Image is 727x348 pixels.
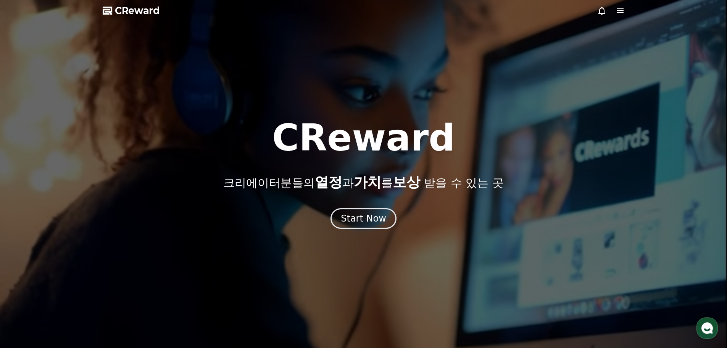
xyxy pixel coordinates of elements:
a: 홈 [2,242,50,261]
span: 대화 [70,254,79,260]
h1: CReward [272,120,455,156]
span: CReward [115,5,160,17]
span: 가치 [354,174,381,190]
span: 홈 [24,254,29,260]
button: Start Now [330,208,397,229]
span: 보상 [393,174,420,190]
p: 크리에이터분들의 과 를 받을 수 있는 곳 [223,175,503,190]
span: 열정 [315,174,342,190]
a: Start Now [330,216,397,223]
a: 설정 [98,242,147,261]
a: CReward [103,5,160,17]
div: Start Now [341,212,386,225]
span: 설정 [118,254,127,260]
a: 대화 [50,242,98,261]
